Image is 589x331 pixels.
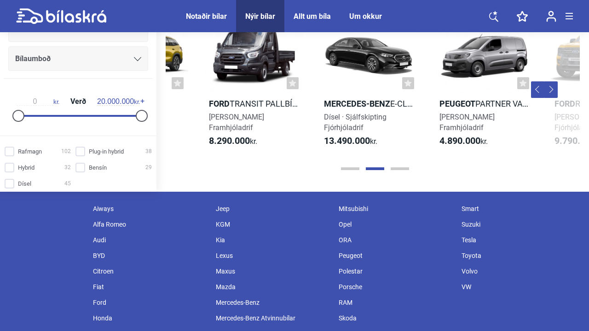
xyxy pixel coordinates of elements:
span: kr. [209,136,257,147]
div: Aiways [88,201,211,217]
b: Peugeot [439,99,475,108]
button: Next [544,81,558,98]
b: 13.490.000 [324,135,370,146]
span: 45 [64,179,71,188]
span: Bensín [89,163,107,172]
b: Ford [209,99,230,108]
a: Nýir bílar [245,12,275,21]
span: kr. [439,136,488,147]
span: 29 [145,163,152,172]
button: Previous [531,81,545,98]
div: Lexus [211,248,334,263]
span: kr. [17,97,59,106]
div: Kia [211,232,334,248]
b: Mercedes-Benz [324,99,390,108]
div: VW [457,279,580,295]
h2: E-Class Saloon E 220d 4MATIC [320,98,418,109]
a: 4 ÚtfærslurPeugeotPartner Van L1[PERSON_NAME]Framhjóladrif4.890.000kr. [435,15,534,155]
a: Notaðir bílar [186,12,227,21]
div: Mercedes-Benz [211,295,334,310]
button: Page 1 [341,167,359,170]
div: Toyota [457,248,580,263]
h2: Partner Van L1 [435,98,534,109]
span: kr. [324,136,377,147]
div: Fiat [88,279,211,295]
span: Verð [68,98,88,105]
div: BYD [88,248,211,263]
div: Audi [88,232,211,248]
b: 4.890.000 [439,135,480,146]
div: Polestar [334,263,457,279]
div: RAM [334,295,457,310]
div: Peugeot [334,248,457,263]
span: Dísel [18,179,31,188]
button: Page 2 [366,167,384,170]
div: Smart [457,201,580,217]
button: Page 3 [391,167,409,170]
div: Porsche [334,279,457,295]
div: Tesla [457,232,580,248]
b: Ford [554,99,575,108]
a: Mercedes-BenzE-Class Saloon E 220d 4MATICDísel · SjálfskiptingFjórhjóladrif13.490.000kr. [320,15,418,155]
span: Plug-in hybrid [89,147,124,156]
div: Citroen [88,263,211,279]
h2: Transit Pallbíll Single Сab 350 L2H1 [205,98,303,109]
span: Hybrid [18,163,35,172]
img: user-login.svg [546,11,556,22]
div: ORA [334,232,457,248]
span: [PERSON_NAME] Framhjóladrif [209,113,264,132]
div: Ford [88,295,211,310]
div: Mercedes-Benz Atvinnubílar [211,310,334,326]
span: Rafmagn [18,147,42,156]
span: Bílaumboð [15,52,51,65]
span: 32 [64,163,71,172]
b: 8.290.000 [209,135,250,146]
span: Dísel · Sjálfskipting Fjórhjóladrif [324,113,387,132]
div: Mazda [211,279,334,295]
a: 14 ÚtfærslurFordTransit Pallbíll Single Сab 350 L2H1[PERSON_NAME]Framhjóladrif8.290.000kr. [205,15,303,155]
div: Suzuki [457,217,580,232]
div: Opel [334,217,457,232]
div: Skoda [334,310,457,326]
a: Um okkur [349,12,382,21]
span: [PERSON_NAME] Framhjóladrif [439,113,495,132]
span: kr. [97,97,140,106]
div: KGM [211,217,334,232]
span: 38 [145,147,152,156]
div: Maxus [211,263,334,279]
div: Jeep [211,201,334,217]
div: Honda [88,310,211,326]
div: Volvo [457,263,580,279]
a: Allt um bíla [294,12,331,21]
div: Mitsubishi [334,201,457,217]
span: 102 [61,147,71,156]
div: Alfa Romeo [88,217,211,232]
